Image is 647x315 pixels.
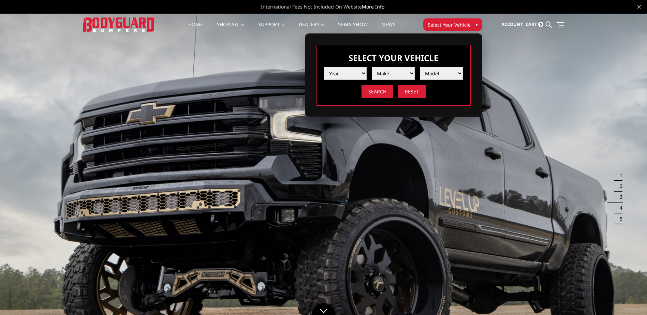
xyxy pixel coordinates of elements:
[526,15,543,34] a: Cart 5
[324,67,367,80] select: Please select the value from list.
[501,15,523,34] a: Account
[324,52,463,63] h3: Select Your Vehicle
[526,21,537,27] span: Cart
[83,17,155,31] img: BODYGUARD BUMPERS
[362,3,384,10] a: More Info
[423,18,482,31] button: Select Your Vehicle
[299,22,325,35] a: Dealers
[312,303,336,315] a: Click to Down
[188,22,203,35] a: Home
[258,22,285,35] a: Support
[362,85,393,98] input: Search
[616,181,622,192] button: 2 of 5
[616,213,622,224] button: 5 of 5
[501,21,523,27] span: Account
[616,192,622,202] button: 3 of 5
[428,21,471,28] span: Select Your Vehicle
[217,22,245,35] a: shop all
[372,67,415,80] select: Please select the value from list.
[616,202,622,213] button: 4 of 5
[338,22,368,35] a: SEMA Show
[616,170,622,181] button: 1 of 5
[613,282,647,315] iframe: Chat Widget
[398,85,426,98] input: Reset
[538,22,543,27] span: 5
[475,21,478,28] span: ▾
[381,22,395,35] a: News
